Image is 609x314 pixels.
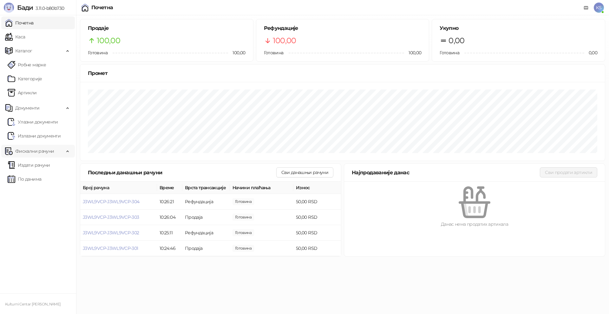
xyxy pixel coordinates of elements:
[354,221,595,228] div: Данас нема продатих артикала
[83,230,139,236] button: J3WL9VCP-J3WL9VCP-302
[230,182,293,194] th: Начини плаћања
[5,302,61,306] small: Kulturni Centar [PERSON_NAME]
[4,3,14,13] img: Logo
[15,102,39,114] span: Документи
[182,210,230,225] td: Продаја
[5,17,34,29] a: Почетна
[83,245,138,251] button: J3WL9VCP-J3WL9VCP-301
[91,5,113,10] div: Почетна
[594,3,604,13] span: KS
[182,194,230,210] td: Рефундација
[17,4,33,11] span: Бади
[232,245,254,252] span: 50,00
[157,241,182,256] td: 10:24:46
[293,194,341,210] td: 50,00 RSD
[8,58,46,71] a: Робне марке
[232,214,254,221] span: 50,00
[293,182,341,194] th: Износ
[80,182,157,194] th: Број рачуна
[157,210,182,225] td: 10:26:04
[404,49,421,56] span: 100,00
[5,30,25,43] a: Каса
[182,182,230,194] th: Врста трансакције
[88,50,108,56] span: Готовина
[8,130,61,142] a: Излазни документи
[8,72,42,85] a: Категорије
[228,49,245,56] span: 100,00
[182,225,230,241] td: Рефундација
[15,44,32,57] span: Каталог
[540,167,597,177] button: Сви продати артикли
[83,199,140,204] button: J3WL9VCP-J3WL9VCP-304
[264,50,284,56] span: Готовина
[440,24,597,32] h5: Укупно
[440,50,459,56] span: Готовина
[276,167,333,177] button: Сви данашњи рачуни
[33,5,64,11] span: 3.11.0-b80b730
[157,182,182,194] th: Време
[264,24,422,32] h5: Рефундације
[97,35,120,47] span: 100,00
[293,210,341,225] td: 50,00 RSD
[182,241,230,256] td: Продаја
[157,194,182,210] td: 10:26:21
[293,241,341,256] td: 50,00 RSD
[15,145,54,157] span: Фискални рачуни
[232,198,254,205] span: 50,00
[88,69,597,77] div: Промет
[8,86,37,99] a: ArtikliАртикли
[293,225,341,241] td: 50,00 RSD
[232,229,254,236] span: 50,00
[157,225,182,241] td: 10:25:11
[88,169,276,177] div: Последњи данашњи рачуни
[88,24,246,32] h5: Продаје
[449,35,464,47] span: 0,00
[584,49,597,56] span: 0,00
[581,3,591,13] a: Документација
[8,159,50,171] a: Издати рачуни
[273,35,296,47] span: 100,00
[83,214,139,220] button: J3WL9VCP-J3WL9VCP-303
[352,169,540,177] div: Најпродаваније данас
[8,116,58,128] a: Ulazni dokumentiУлазни документи
[8,173,41,185] a: По данима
